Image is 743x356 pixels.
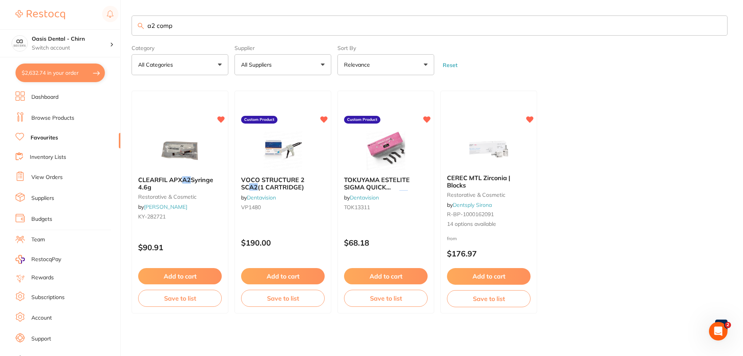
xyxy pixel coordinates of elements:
a: Rewards [31,274,54,282]
b: CLEARFIL APX A2 Syringe 4.6g [138,176,222,191]
a: Subscriptions [31,294,65,301]
em: A2 [249,183,258,191]
span: CLEARFIL APX [138,176,182,184]
img: CEREC MTL Zirconia | Blocks [464,129,514,168]
a: Suppliers [31,194,54,202]
label: Sort By [337,45,434,51]
label: Custom Product [241,116,277,124]
b: VOCO STRUCTURE 2 SC A2 (1 CARTRIDGE) [241,176,325,191]
button: Reset [440,62,460,69]
p: All Categories [138,61,176,69]
span: by [344,194,379,201]
p: $176.97 [447,249,531,258]
label: Supplier [235,45,331,51]
button: Add to cart [344,268,428,284]
span: by [447,201,492,208]
span: 14 options available [447,220,531,228]
span: (1 CARTRIDGE) [258,183,304,191]
p: $90.91 [138,243,222,252]
img: TOKUYAMA ESTELITE SIGMA QUICK RESTORATIVE PLT A2 (20) 0.2g [361,131,411,170]
a: Dentavision [247,194,276,201]
em: A2 [399,190,408,198]
span: by [241,194,276,201]
small: restorative & cosmetic [138,194,222,200]
small: restorative & cosmetic [447,192,531,198]
button: All Suppliers [235,54,331,75]
a: Dentavision [350,194,379,201]
button: Save to list [344,290,428,307]
a: Inventory Lists [30,153,66,161]
span: by [138,203,187,210]
p: All Suppliers [241,61,275,69]
a: Budgets [31,215,52,223]
button: Add to cart [447,268,531,284]
button: Save to list [241,290,325,307]
b: TOKUYAMA ESTELITE SIGMA QUICK RESTORATIVE PLT A2 (20) 0.2g [344,176,428,191]
a: Favourites [31,134,58,142]
b: CEREC MTL Zirconia | Blocks [447,174,531,189]
a: RestocqPay [15,255,61,264]
label: Category [132,45,228,51]
span: CEREC MTL Zirconia | Blocks [447,174,510,189]
span: TOK13311 [344,204,370,211]
a: Team [31,236,45,244]
button: Save to list [447,290,531,307]
a: Account [31,314,52,322]
label: Custom Product [344,116,380,124]
a: [PERSON_NAME] [144,203,187,210]
iframe: Intercom live chat [709,322,728,341]
em: A2 [182,176,191,184]
a: Restocq Logo [15,6,65,24]
p: $190.00 [241,238,325,247]
a: Browse Products [31,114,74,122]
button: All Categories [132,54,228,75]
span: from [447,236,457,241]
img: Oasis Dental - Chirn [12,36,27,51]
span: RestocqPay [31,256,61,263]
span: VP1480 [241,204,261,211]
button: Add to cart [138,268,222,284]
a: View Orders [31,174,63,181]
button: Relevance [337,54,434,75]
span: R-BP-1000162091 [447,211,494,218]
button: $2,632.74 in your order [15,64,105,82]
span: Syringe 4.6g [138,176,213,191]
input: Search Favourite Products [132,15,728,36]
a: Dashboard [31,93,58,101]
img: VOCO STRUCTURE 2 SC A2 (1 CARTRIDGE) [258,131,308,170]
p: $68.18 [344,238,428,247]
a: 1 [715,318,728,334]
h4: Oasis Dental - Chirn [32,35,110,43]
button: Save to list [138,290,222,307]
p: Switch account [32,44,110,52]
span: VOCO STRUCTURE 2 SC [241,176,305,191]
img: CLEARFIL APX A2 Syringe 4.6g [155,131,205,170]
span: TOKUYAMA ESTELITE SIGMA QUICK RESTORATIVE PLT [344,176,410,198]
span: 2 [725,322,731,328]
a: Dentsply Sirona [453,201,492,208]
img: Restocq Logo [15,10,65,19]
a: Support [31,335,51,343]
button: Add to cart [241,268,325,284]
img: RestocqPay [15,255,25,264]
p: Relevance [344,61,373,69]
span: KY-282721 [138,213,166,220]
